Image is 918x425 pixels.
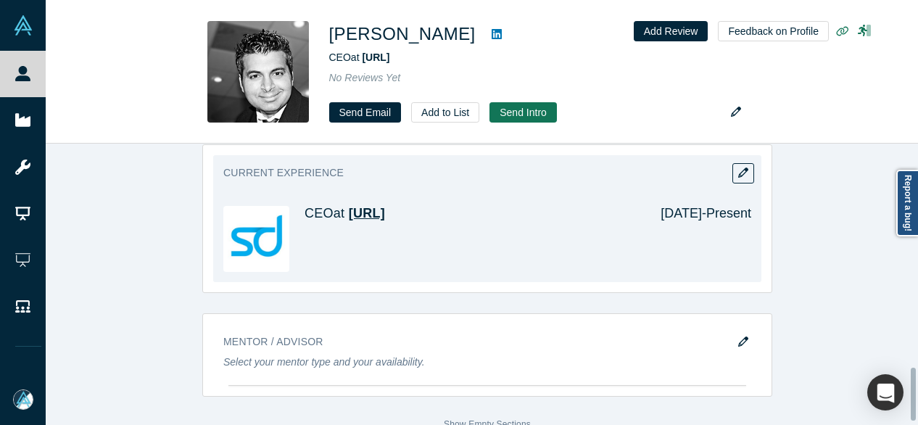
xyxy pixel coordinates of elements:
a: Send Email [329,102,402,123]
button: Send Intro [489,102,557,123]
h1: [PERSON_NAME] [329,21,476,47]
h3: Mentor / Advisor [223,334,731,350]
img: Alchemist Vault Logo [13,15,33,36]
h3: Current Experience [223,165,731,181]
button: Add to List [411,102,479,123]
span: CEO at [329,51,390,63]
h4: CEO at [305,206,640,222]
button: Feedback on Profile [718,21,829,41]
span: No Reviews Yet [329,72,401,83]
img: SalesDirector.ai's Logo [223,206,289,272]
img: Babar Batla's Profile Image [207,21,309,123]
img: Mia Scott's Account [13,389,33,410]
a: [URL] [349,206,385,220]
a: Report a bug! [896,170,918,236]
a: [URL] [362,51,389,63]
div: [DATE] - Present [640,206,751,272]
p: Select your mentor type and your availability. [223,355,751,370]
button: Add Review [634,21,708,41]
